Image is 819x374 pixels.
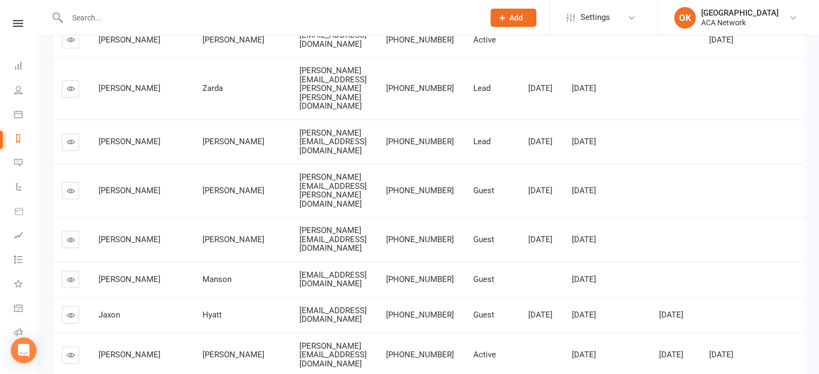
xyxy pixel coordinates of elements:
span: [EMAIL_ADDRESS][DOMAIN_NAME] [299,30,367,49]
span: [PHONE_NUMBER] [386,274,454,284]
span: [DATE] [528,310,552,320]
span: [PERSON_NAME][EMAIL_ADDRESS][PERSON_NAME][DOMAIN_NAME] [299,172,367,209]
span: [PERSON_NAME] [99,137,160,146]
span: Zarda [202,83,223,93]
span: [PERSON_NAME][EMAIL_ADDRESS][DOMAIN_NAME] [299,128,367,156]
input: Search... [64,10,477,25]
a: Assessments [14,224,36,249]
span: [PERSON_NAME] [202,350,264,359]
span: Hyatt [202,310,222,320]
span: [PERSON_NAME] [202,35,264,45]
span: [DATE] [572,274,596,284]
span: [DATE] [659,350,683,359]
span: Manson [202,274,232,284]
span: [PERSON_NAME] [202,137,264,146]
a: Dashboard [14,55,36,79]
span: Lead [473,137,491,146]
span: Add [509,13,523,22]
span: Guest [473,235,494,244]
span: Active [473,350,496,359]
div: Open Intercom Messenger [11,337,37,363]
span: [PHONE_NUMBER] [386,235,454,244]
span: [PERSON_NAME] [99,235,160,244]
span: [PERSON_NAME] [202,186,264,195]
span: [PERSON_NAME] [99,35,160,45]
span: Guest [473,186,494,195]
a: People [14,79,36,103]
span: [DATE] [528,235,552,244]
span: [DATE] [572,137,596,146]
span: [DATE] [572,235,596,244]
div: ACA Network [701,18,779,27]
span: [PHONE_NUMBER] [386,186,454,195]
span: Settings [580,5,610,30]
span: [PERSON_NAME] [202,235,264,244]
span: [PHONE_NUMBER] [386,35,454,45]
span: [PERSON_NAME][EMAIL_ADDRESS][PERSON_NAME][PERSON_NAME][DOMAIN_NAME] [299,66,367,111]
span: [DATE] [572,186,596,195]
span: [PERSON_NAME] [99,350,160,359]
span: [PERSON_NAME][EMAIL_ADDRESS][DOMAIN_NAME] [299,341,367,369]
span: [DATE] [572,83,596,93]
a: General attendance kiosk mode [14,297,36,321]
span: [PERSON_NAME] [99,186,160,195]
span: Guest [473,310,494,320]
a: Reports [14,128,36,152]
span: [DATE] [709,350,733,359]
span: [DATE] [659,310,683,320]
button: Add [491,9,536,27]
span: [PHONE_NUMBER] [386,137,454,146]
span: Active [473,35,496,45]
span: [DATE] [572,310,596,320]
span: Jaxon [99,310,120,320]
span: [PERSON_NAME] [99,83,160,93]
a: Roll call kiosk mode [14,321,36,345]
span: [EMAIL_ADDRESS][DOMAIN_NAME] [299,306,367,324]
a: What's New [14,273,36,297]
span: [PHONE_NUMBER] [386,83,454,93]
span: Guest [473,274,494,284]
span: [DATE] [572,350,596,359]
span: [PHONE_NUMBER] [386,310,454,320]
span: Lead [473,83,491,93]
div: [GEOGRAPHIC_DATA] [701,8,779,18]
span: [DATE] [528,137,552,146]
a: Product Sales [14,200,36,224]
span: [DATE] [528,186,552,195]
span: [PERSON_NAME][EMAIL_ADDRESS][DOMAIN_NAME] [299,225,367,253]
span: [PERSON_NAME] [99,274,160,284]
a: Calendar [14,103,36,128]
span: [DATE] [709,35,733,45]
span: [EMAIL_ADDRESS][DOMAIN_NAME] [299,270,367,289]
span: [PHONE_NUMBER] [386,350,454,359]
div: OK [674,7,696,29]
span: [DATE] [528,83,552,93]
